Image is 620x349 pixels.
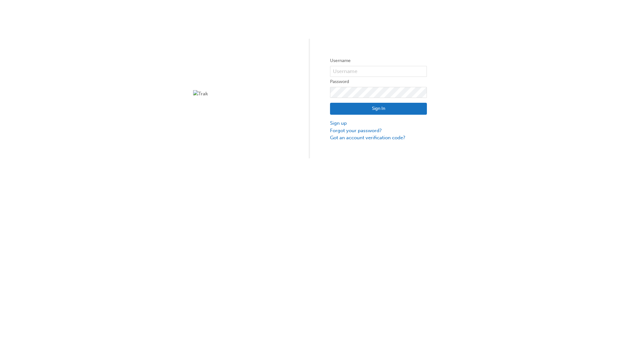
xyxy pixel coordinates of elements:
[330,57,427,65] label: Username
[330,78,427,86] label: Password
[330,134,427,142] a: Got an account verification code?
[193,90,290,98] img: Trak
[330,66,427,77] input: Username
[330,127,427,134] a: Forgot your password?
[330,120,427,127] a: Sign up
[330,103,427,115] button: Sign In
